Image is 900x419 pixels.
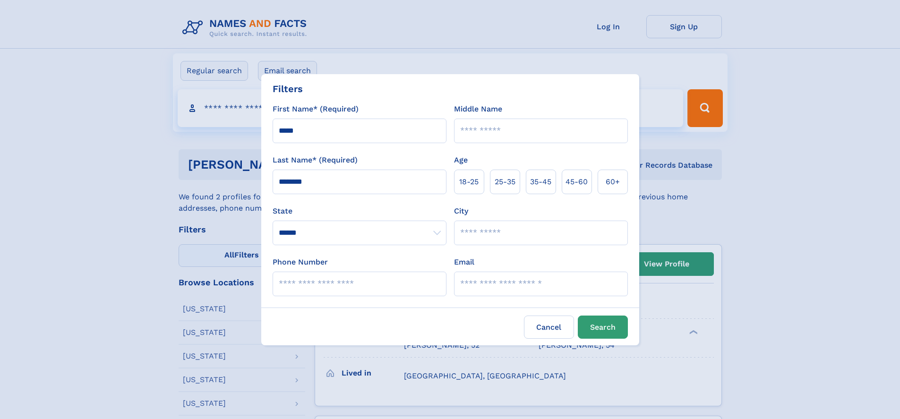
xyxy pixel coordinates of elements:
[578,316,628,339] button: Search
[524,316,574,339] label: Cancel
[273,154,358,166] label: Last Name* (Required)
[273,103,359,115] label: First Name* (Required)
[459,176,479,188] span: 18‑25
[606,176,620,188] span: 60+
[273,205,446,217] label: State
[454,103,502,115] label: Middle Name
[495,176,515,188] span: 25‑35
[273,257,328,268] label: Phone Number
[454,154,468,166] label: Age
[454,257,474,268] label: Email
[566,176,588,188] span: 45‑60
[273,82,303,96] div: Filters
[454,205,468,217] label: City
[530,176,551,188] span: 35‑45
